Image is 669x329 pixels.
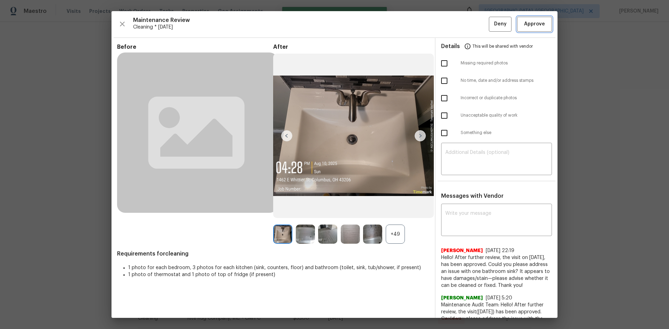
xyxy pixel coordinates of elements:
[472,38,533,55] span: This will be shared with vendor
[489,17,512,32] button: Deny
[441,254,552,289] span: Hello! After further review, the visit on [DATE], has been approved. Could you please address an ...
[281,130,292,141] img: left-chevron-button-url
[441,38,460,55] span: Details
[117,250,429,257] span: Requirements for cleaning
[441,247,483,254] span: [PERSON_NAME]
[436,107,557,124] div: Unacceptable quality of work
[494,20,507,29] span: Deny
[461,95,552,101] span: Incorrect or duplicate photos
[117,44,273,50] span: Before
[415,130,426,141] img: right-chevron-button-url
[436,89,557,107] div: Incorrect or duplicate photos
[133,17,489,24] span: Maintenance Review
[436,72,557,89] div: No time, date and/or address stamps
[517,17,552,32] button: Approve
[133,24,489,31] span: Cleaning * [DATE]
[524,20,545,29] span: Approve
[461,60,552,66] span: Missing required photos
[436,55,557,72] div: Missing required photos
[486,248,514,253] span: [DATE] 22:19
[386,225,405,244] div: +49
[436,124,557,142] div: Something else
[461,130,552,136] span: Something else
[273,44,429,50] span: After
[128,264,429,271] li: 1 photo for each bedroom, 3 photos for each kitchen (sink, counters, floor) and bathroom (toilet,...
[128,271,429,278] li: 1 photo of thermostat and 1 photo of top of fridge (if present)
[461,78,552,84] span: No time, date and/or address stamps
[486,296,512,300] span: [DATE] 5:20
[441,193,503,199] span: Messages with Vendor
[461,112,552,118] span: Unacceptable quality of work
[441,295,483,301] span: [PERSON_NAME]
